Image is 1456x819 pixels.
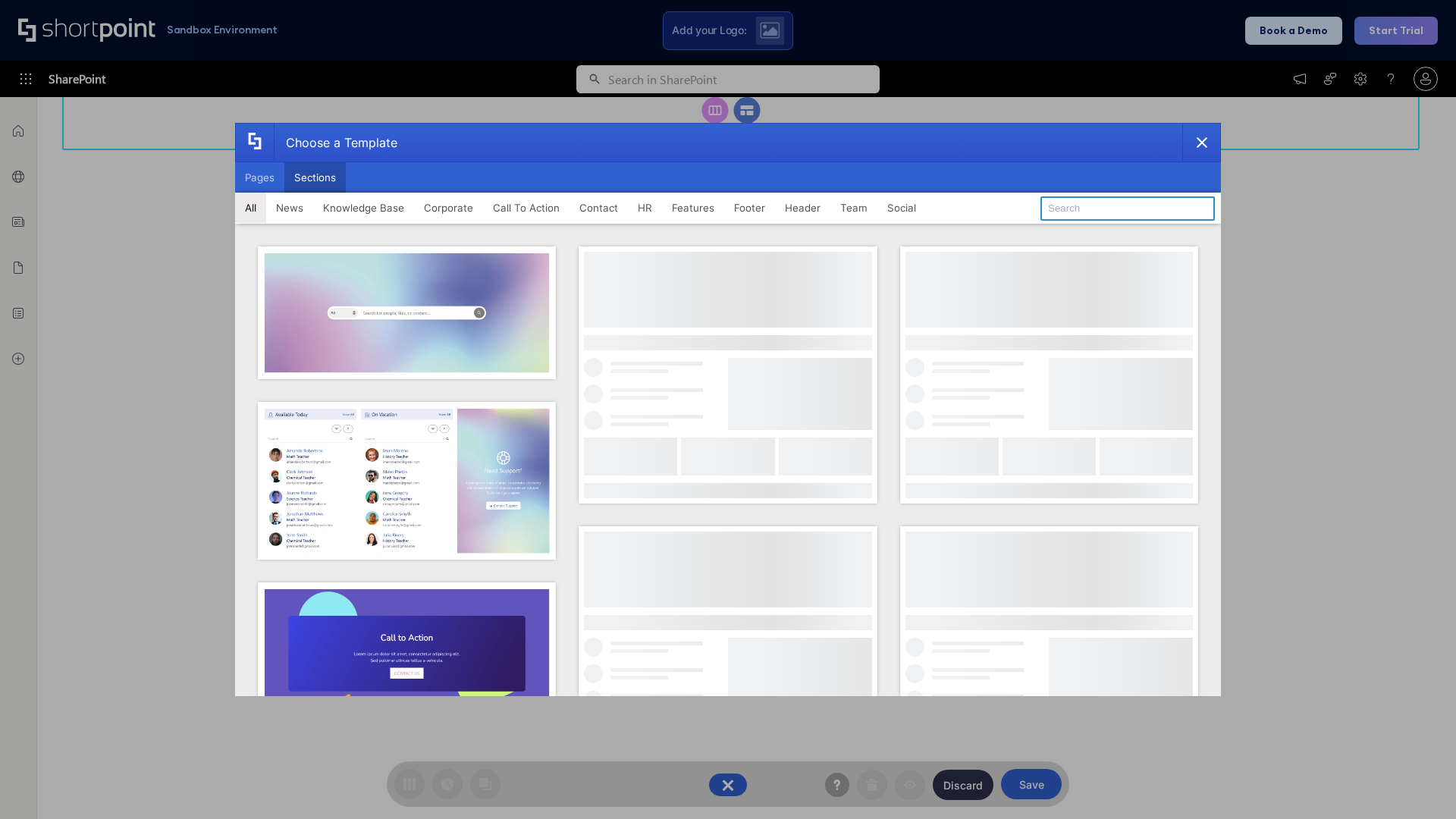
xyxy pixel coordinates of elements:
button: Footer [724,193,775,223]
button: Features [662,193,724,223]
button: Call To Action [483,193,570,223]
div: Choose a Template [274,124,397,162]
input: Search [1040,196,1215,221]
iframe: Chat Widget [1380,746,1456,819]
button: Social [877,193,926,223]
button: Sections [284,162,346,193]
button: Header [775,193,830,223]
button: All [235,193,266,223]
button: Knowledge Base [313,193,414,223]
button: Contact [570,193,628,223]
button: Corporate [414,193,483,223]
button: HR [628,193,662,223]
div: template selector [235,123,1221,696]
button: Team [830,193,877,223]
button: Pages [235,162,284,193]
button: News [266,193,313,223]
